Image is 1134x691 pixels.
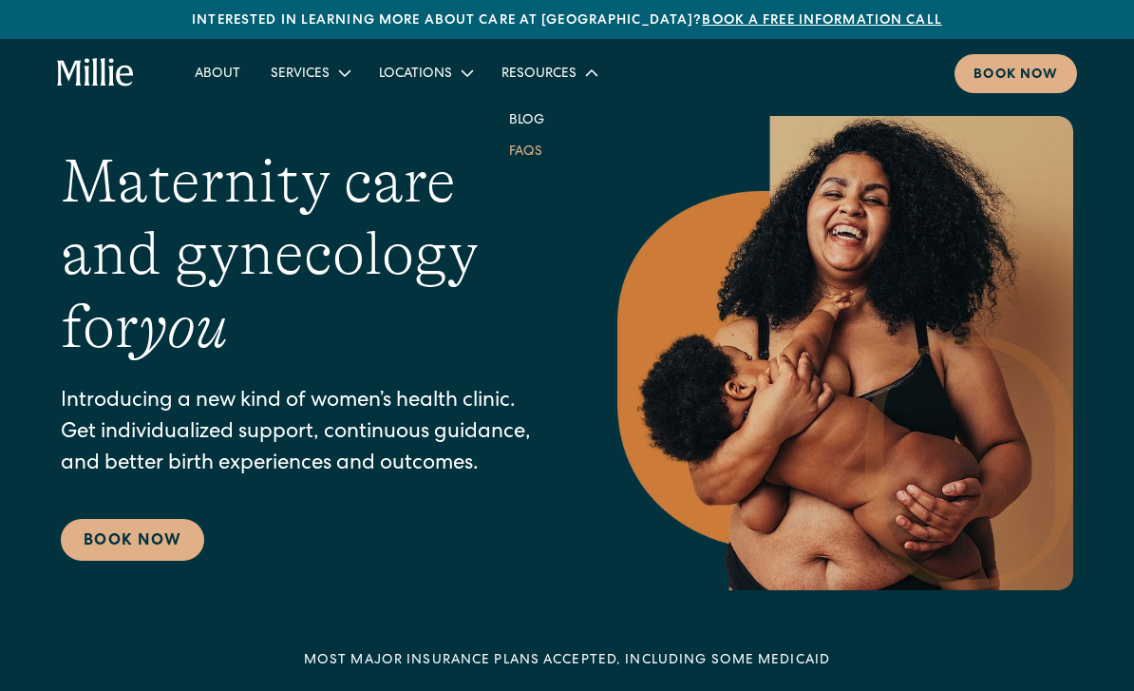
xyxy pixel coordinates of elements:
[61,387,541,481] p: Introducing a new kind of women’s health clinic. Get individualized support, continuous guidance,...
[304,651,830,671] div: MOST MAJOR INSURANCE PLANS ACCEPTED, INCLUDING some MEDICAID
[379,65,452,85] div: Locations
[617,116,1073,590] img: Smiling mother with her baby in arms, celebrating body positivity and the nurturing bond of postp...
[486,88,611,182] nav: Resources
[180,57,255,88] a: About
[271,65,330,85] div: Services
[364,57,486,88] div: Locations
[486,57,611,88] div: Resources
[954,54,1077,93] a: Book now
[255,57,364,88] div: Services
[61,519,204,561] a: Book Now
[494,104,559,135] a: Blog
[494,135,558,166] a: FAQs
[501,65,576,85] div: Resources
[702,14,941,28] a: Book a free information call
[57,58,134,88] a: home
[139,293,228,361] em: you
[973,66,1058,86] div: Book now
[61,145,541,364] h1: Maternity care and gynecology for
